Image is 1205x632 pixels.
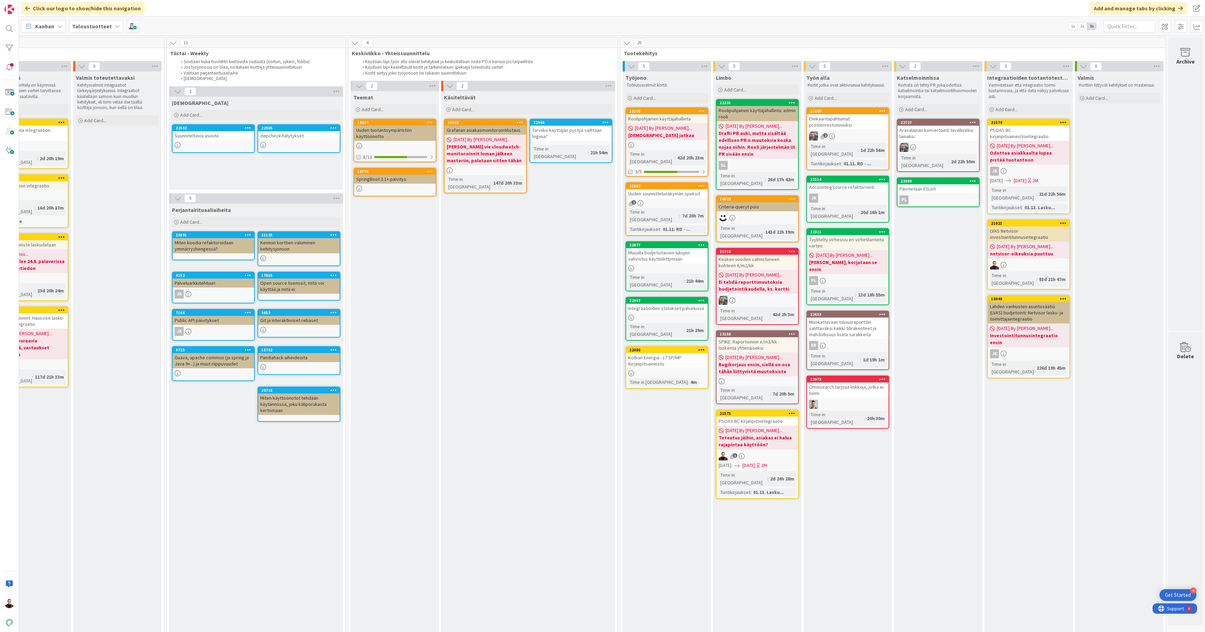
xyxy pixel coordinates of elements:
[172,124,255,153] a: 22592Suunniteltavia asioita
[807,176,888,183] div: 22514
[628,273,683,289] div: Time in [GEOGRAPHIC_DATA]
[988,126,1069,141] div: PSOAS BC kirjanpitoaineistointegraatio
[680,212,706,220] div: 7d 20h 7m
[717,100,798,121] div: 22331Roolipohjainen käyttäjähallinta: admin rooli
[676,154,706,162] div: 42d 20h 23m
[445,119,526,135] div: 20432Grafanan asiakasmonitorointilistaus
[841,160,842,167] span: :
[717,196,798,202] div: 16822
[258,125,340,140] div: 22905depcheck-hälytykset
[354,175,436,184] div: SpringBoot 3.1+ päivitys
[530,126,612,141] div: Tarviiko käyttäjän pystyä vaihtaan loginia?
[990,186,1036,202] div: Time in [GEOGRAPHIC_DATA]
[856,291,886,299] div: 13d 18h 55m
[529,119,612,163] a: 22966Tarviiko käyttäjän pystyä vaihtaan loginia?Time in [GEOGRAPHIC_DATA]:21h 54m
[900,143,908,152] img: TK
[764,228,796,236] div: 143d 22h 39m
[629,243,708,247] div: 22877
[626,298,708,304] div: 22967
[719,130,796,157] b: Drafti PR auki, mutta sisältää edellisen PR:n muutoksia koska nojaa niihin. Rooli järjestelmän UI...
[901,179,979,184] div: 22989
[36,287,66,294] div: 23d 20h 24m
[258,272,340,279] div: 17855
[809,259,886,273] b: [PERSON_NAME], korjataan se ensin
[661,225,692,233] div: 01.11. RD - ...
[988,226,1069,242] div: LVAS Netvisor investointitunnusintegraatio
[445,126,526,135] div: Grafanan asiakasmonitorointilistaus
[809,143,858,158] div: Time in [GEOGRAPHIC_DATA]
[719,172,765,187] div: Time in [GEOGRAPHIC_DATA]
[172,346,255,381] a: 9725Guava, apache common (ja spring ja Java 9+...) ja muut riippuvuudet
[988,302,1069,323] div: Lahden vanhusten asuntosäätiö (LVAS) budjetointi: Netvisor lasku- ja toimittajaintegraatio
[1037,275,1067,283] div: 93d 21h 47m
[717,161,798,170] div: sl
[897,119,979,126] div: 22727
[173,316,254,325] div: Public API päivitykset
[991,120,1069,125] div: 21574
[990,272,1036,287] div: Time in [GEOGRAPHIC_DATA]
[807,108,888,114] div: 21680
[176,310,254,315] div: 7166
[176,233,254,237] div: 20891
[492,179,524,187] div: 147d 20h 33m
[172,309,255,341] a: 7166Public API päivityksetJK
[810,230,888,234] div: 22311
[532,145,587,160] div: Time in [GEOGRAPHIC_DATA]
[816,252,873,259] span: [DATE] By [PERSON_NAME]...
[859,208,886,216] div: 20d 16h 1m
[719,307,770,322] div: Time in [GEOGRAPHIC_DATA]
[626,183,708,198] div: 21682Uuden suunnittelunäkymän speksit
[990,177,1003,184] span: [DATE]
[1022,204,1023,211] span: :
[807,229,888,250] div: 22311Tyylitelty virhesivu eri virhetilanteita varten
[589,149,610,156] div: 21h 54m
[257,309,340,338] a: 9653Git ja interaktiiviset rebaset
[354,126,436,141] div: Uuden tuotantoympäristön käyttöönotto
[997,142,1053,149] span: [DATE] By [PERSON_NAME]...
[454,136,510,143] span: [DATE] By [PERSON_NAME]...
[771,311,796,318] div: 42d 2h 3m
[629,184,708,188] div: 21682
[716,195,799,242] a: 16822Criteria-queryt poisMHTime in [GEOGRAPHIC_DATA]:143d 22h 39m
[176,273,254,278] div: 4152
[258,310,340,325] div: 9653Git ja interaktiiviset rebaset
[173,232,254,238] div: 20891
[625,241,708,291] a: 22877Muualla budjetoitavien lukujen vahvistus käyttöliittymäänTime in [GEOGRAPHIC_DATA]:21h 44m
[172,231,255,260] a: 20891Miten koodia refaktoroidaan ymmärryshengessä?
[172,272,255,303] a: 4152PalveluarkkitehtuuriJK
[720,332,798,337] div: 13158
[809,205,858,220] div: Time in [GEOGRAPHIC_DATA]
[1023,204,1057,211] div: 01.13. Lasku...
[897,184,979,193] div: Päivitetään ESLint
[173,238,254,253] div: Miten koodia refaktoroidaan ymmärryshengessä?
[1086,95,1108,101] span: Add Card...
[719,296,728,305] img: TK
[35,22,54,30] span: Kanban
[988,261,1069,270] div: AA
[991,221,1069,226] div: 21021
[770,311,771,318] span: :
[717,106,798,121] div: Roolipohjainen käyttäjähallinta: admin rooli
[625,346,708,389] a: 22086Kotkan Energia - L7 SP/MP KirjanpitoaineistoTime in [GEOGRAPHIC_DATA]:4m
[258,232,340,238] div: 21135
[261,233,340,237] div: 21135
[530,119,612,126] div: 22966
[357,120,436,125] div: 15614
[447,143,524,164] b: [PERSON_NAME] vie cloudwatch-monitoroinnit loman jälkeen masteriin, palataan sitten tähän
[809,132,818,140] img: TK
[173,347,254,353] div: 9725
[634,95,656,101] span: Add Card...
[823,133,828,138] span: 2
[806,228,889,305] a: 22311Tyylitelty virhesivu eri virhetilanteita varten[DATE] By [PERSON_NAME]...[PERSON_NAME], korj...
[990,204,1022,211] div: Tuntikirjaukset
[997,325,1053,332] span: [DATE] By [PERSON_NAME]...
[628,150,674,165] div: Time in [GEOGRAPHIC_DATA]
[261,273,340,278] div: 17855
[447,175,490,191] div: Time in [GEOGRAPHIC_DATA]
[720,100,798,105] div: 22331
[897,119,980,172] a: 22727Aravalainan konvertointi tavalliseksi lainaksiTKTime in [GEOGRAPHIC_DATA]:2d 22h 59m
[809,276,818,285] div: PL
[717,331,798,352] div: 13158SPIKE: Raportoinnin e/m2/kk -laskenta yhtenäiseksi
[809,194,818,203] div: JK
[720,197,798,202] div: 16822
